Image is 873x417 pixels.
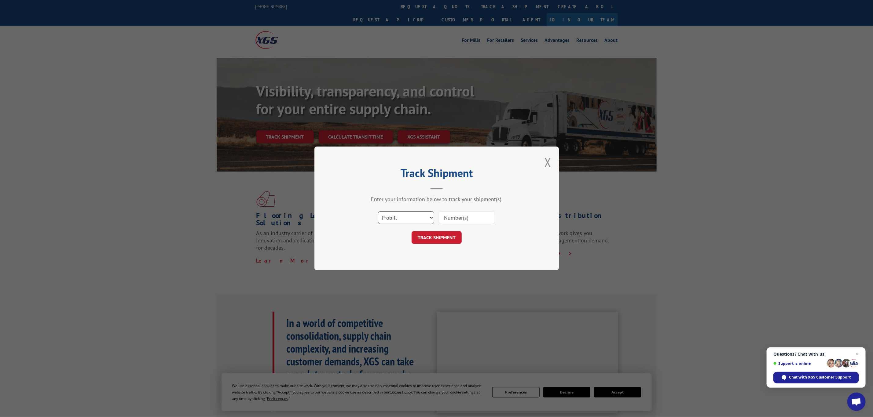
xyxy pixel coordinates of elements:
h2: Track Shipment [345,169,528,180]
div: Open chat [847,393,866,411]
span: Questions? Chat with us! [773,352,859,357]
span: Chat with XGS Customer Support [789,375,851,380]
input: Number(s) [439,212,495,224]
button: TRACK SHIPMENT [412,231,462,244]
button: Close modal [545,154,551,170]
div: Enter your information below to track your shipment(s). [345,196,528,203]
div: Chat with XGS Customer Support [773,372,859,383]
span: Support is online [773,361,825,366]
span: Close chat [854,350,861,358]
